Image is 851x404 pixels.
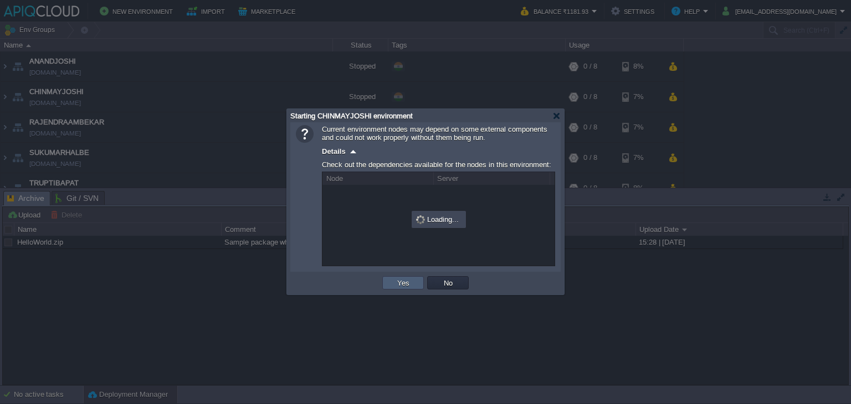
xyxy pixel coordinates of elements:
[322,125,547,142] span: Current environment nodes may depend on some external components and could not work properly with...
[322,147,346,156] span: Details
[394,278,413,288] button: Yes
[290,112,413,120] span: Starting CHINMAYJOSHI environment
[322,158,555,172] div: Check out the dependencies available for the nodes in this environment:
[440,278,456,288] button: No
[413,212,465,227] div: Loading...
